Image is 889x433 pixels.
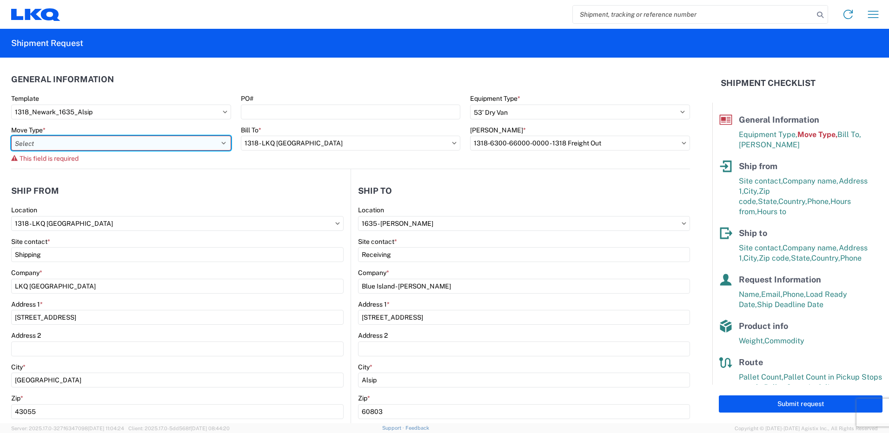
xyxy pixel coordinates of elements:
[739,228,767,238] span: Ship to
[358,186,392,196] h2: Ship to
[11,300,43,308] label: Address 1
[739,140,800,149] span: [PERSON_NAME]
[783,290,806,299] span: Phone,
[358,206,384,214] label: Location
[405,425,429,431] a: Feedback
[11,105,231,119] input: Select
[719,395,882,413] button: Submit request
[191,426,230,431] span: [DATE] 08:44:20
[739,130,797,139] span: Equipment Type,
[11,186,59,196] h2: Ship from
[358,363,372,371] label: City
[11,394,23,402] label: Zip
[358,237,397,246] label: Site contact
[759,254,791,262] span: Zip code,
[837,130,861,139] span: Bill To,
[739,373,783,381] span: Pallet Count,
[757,300,823,309] span: Ship Deadline Date
[11,38,83,49] h2: Shipment Request
[764,336,804,345] span: Commodity
[358,269,389,277] label: Company
[757,207,786,216] span: Hours to
[739,115,819,125] span: General Information
[358,394,370,402] label: Zip
[11,363,26,371] label: City
[758,197,778,206] span: State,
[358,300,390,308] label: Address 1
[241,126,261,134] label: Bill To
[783,243,839,252] span: Company name,
[470,94,520,103] label: Equipment Type
[11,331,41,340] label: Address 2
[358,331,388,340] label: Address 2
[11,94,39,103] label: Template
[241,136,461,151] input: Select
[807,197,830,206] span: Phone,
[739,336,764,345] span: Weight,
[470,126,526,134] label: [PERSON_NAME]
[739,357,763,367] span: Route
[761,290,783,299] span: Email,
[739,161,777,171] span: Ship from
[20,155,79,162] span: This field is required
[241,94,253,103] label: PO#
[840,254,862,262] span: Phone
[739,177,783,185] span: Site contact,
[721,78,816,89] h2: Shipment Checklist
[743,254,759,262] span: City,
[470,136,690,151] input: Select
[128,426,230,431] span: Client: 2025.17.0-5dd568f
[739,321,788,331] span: Product info
[11,269,42,277] label: Company
[778,197,807,206] span: Country,
[791,254,811,262] span: State,
[11,126,46,134] label: Move Type
[11,75,114,84] h2: General Information
[739,373,882,392] span: Pallet Count in Pickup Stops equals Pallet Count in delivery stops
[743,187,759,196] span: City,
[739,275,821,284] span: Request Information
[573,6,814,23] input: Shipment, tracking or reference number
[11,426,124,431] span: Server: 2025.17.0-327f6347098
[797,130,837,139] span: Move Type,
[735,424,878,433] span: Copyright © [DATE]-[DATE] Agistix Inc., All Rights Reserved
[783,177,839,185] span: Company name,
[811,254,840,262] span: Country,
[382,425,405,431] a: Support
[88,426,124,431] span: [DATE] 11:04:24
[11,206,37,214] label: Location
[11,237,50,246] label: Site contact
[739,290,761,299] span: Name,
[358,216,690,231] input: Select
[11,216,344,231] input: Select
[739,243,783,252] span: Site contact,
